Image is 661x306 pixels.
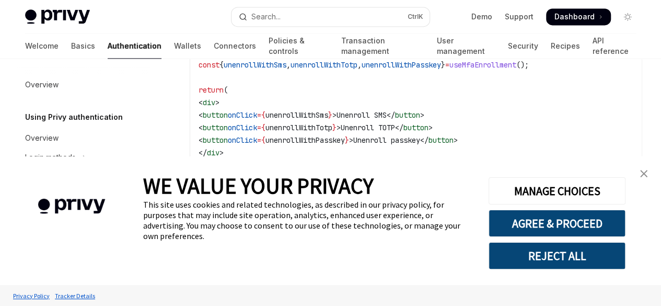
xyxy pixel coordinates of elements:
a: Recipes [550,33,579,59]
img: company logo [16,184,127,229]
span: , [357,60,362,70]
img: close banner [640,170,647,177]
span: unenrollWithPasskey [362,60,441,70]
a: User management [436,33,495,59]
span: button [203,135,228,145]
a: Demo [471,12,492,22]
div: This site uses cookies and related technologies, as described in our privacy policy, for purposes... [143,199,473,241]
span: unenrollWithTotp [291,60,357,70]
span: Unenroll passkey [353,135,420,145]
button: REJECT ALL [489,242,625,269]
a: Policies & controls [269,33,329,59]
div: Login methods [25,151,76,164]
span: onClick [228,123,257,132]
span: > [219,148,224,157]
span: { [261,123,265,132]
span: unenrollWithSms [265,110,328,120]
span: { [219,60,224,70]
a: Transaction management [341,33,424,59]
button: Open search [231,7,430,26]
span: } [328,110,332,120]
span: button [428,135,454,145]
span: } [332,123,337,132]
span: > [215,98,219,107]
span: button [203,110,228,120]
span: button [203,123,228,132]
a: Overview [17,75,150,94]
a: Privacy Policy [10,287,52,305]
span: onClick [228,135,257,145]
span: < [199,123,203,132]
button: AGREE & PROCEED [489,210,625,237]
span: WE VALUE YOUR PRIVACY [143,172,374,199]
a: Overview [17,129,150,148]
span: } [345,135,349,145]
span: = [257,135,261,145]
span: button [395,110,420,120]
a: Authentication [108,33,161,59]
span: </ [199,148,207,157]
div: Search... [251,10,281,23]
span: div [207,148,219,157]
span: < [199,110,203,120]
span: = [257,110,261,120]
span: } [441,60,445,70]
a: API reference [592,33,636,59]
span: Dashboard [554,12,595,22]
span: const [199,60,219,70]
a: close banner [633,163,654,184]
a: Wallets [174,33,201,59]
button: Toggle dark mode [619,8,636,25]
img: light logo [25,9,90,24]
span: > [332,110,337,120]
a: Support [505,12,534,22]
span: > [428,123,433,132]
div: Overview [25,78,59,91]
span: useMfaEnrollment [449,60,516,70]
h5: Using Privy authentication [25,111,123,123]
button: MANAGE CHOICES [489,177,625,205]
a: Security [508,33,538,59]
span: > [420,110,424,120]
a: Dashboard [546,8,611,25]
span: = [257,123,261,132]
span: unenrollWithSms [224,60,286,70]
span: Unenroll SMS [337,110,387,120]
span: > [337,123,341,132]
a: Tracker Details [52,287,98,305]
span: > [454,135,458,145]
a: Connectors [214,33,256,59]
a: Basics [71,33,95,59]
span: unenrollWithPasskey [265,135,345,145]
span: </ [420,135,428,145]
span: { [261,135,265,145]
span: </ [387,110,395,120]
span: > [349,135,353,145]
span: Ctrl K [408,13,423,21]
span: Unenroll TOTP [341,123,395,132]
span: (); [516,60,529,70]
span: < [199,98,203,107]
span: </ [395,123,403,132]
span: button [403,123,428,132]
span: , [286,60,291,70]
span: { [261,110,265,120]
span: < [199,135,203,145]
span: = [445,60,449,70]
button: Toggle Login methods section [17,148,150,167]
span: div [203,98,215,107]
div: Overview [25,132,59,144]
a: Welcome [25,33,59,59]
span: return [199,85,224,95]
span: unenrollWithTotp [265,123,332,132]
span: ( [224,85,228,95]
span: onClick [228,110,257,120]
